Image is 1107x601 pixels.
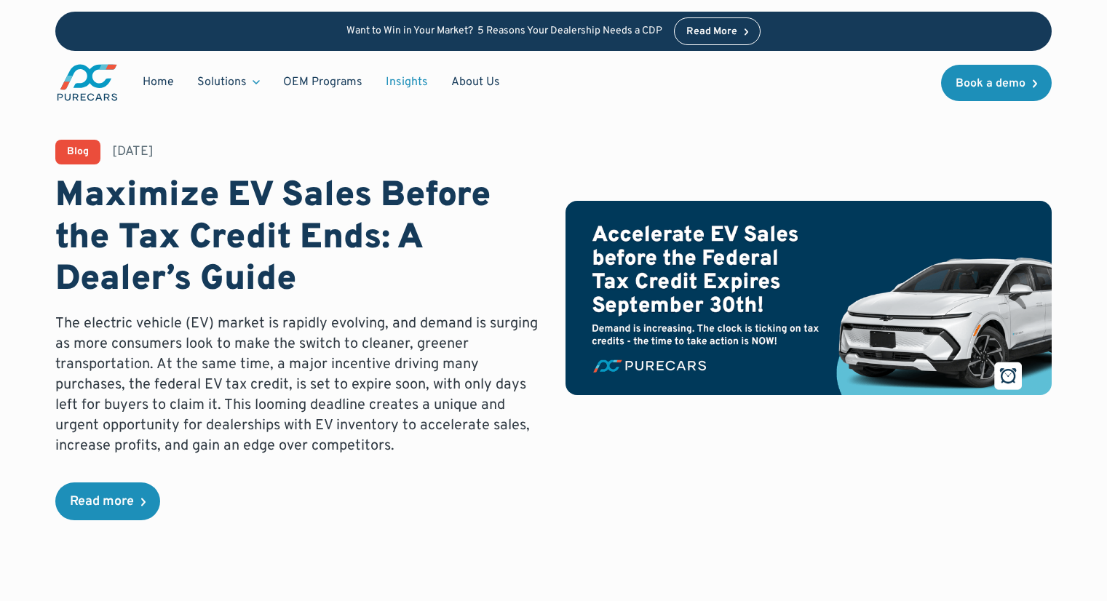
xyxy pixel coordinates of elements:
a: About Us [440,68,512,96]
a: OEM Programs [271,68,374,96]
img: purecars logo [55,63,119,103]
div: [DATE] [112,143,154,161]
div: Book a demo [956,78,1025,89]
p: Want to Win in Your Market? 5 Reasons Your Dealership Needs a CDP [346,25,662,38]
div: Read More [686,27,737,37]
a: Insights [374,68,440,96]
div: Solutions [197,74,247,90]
p: The electric vehicle (EV) market is rapidly evolving, and demand is surging as more consumers loo... [55,314,541,456]
a: Home [131,68,186,96]
a: Read More [674,17,761,45]
h1: Maximize EV Sales Before the Tax Credit Ends: A Dealer’s Guide [55,176,541,302]
div: Read more [70,495,134,509]
div: Blog [67,147,89,157]
a: Read more [55,482,160,520]
a: Book a demo [941,65,1052,101]
a: main [55,63,119,103]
